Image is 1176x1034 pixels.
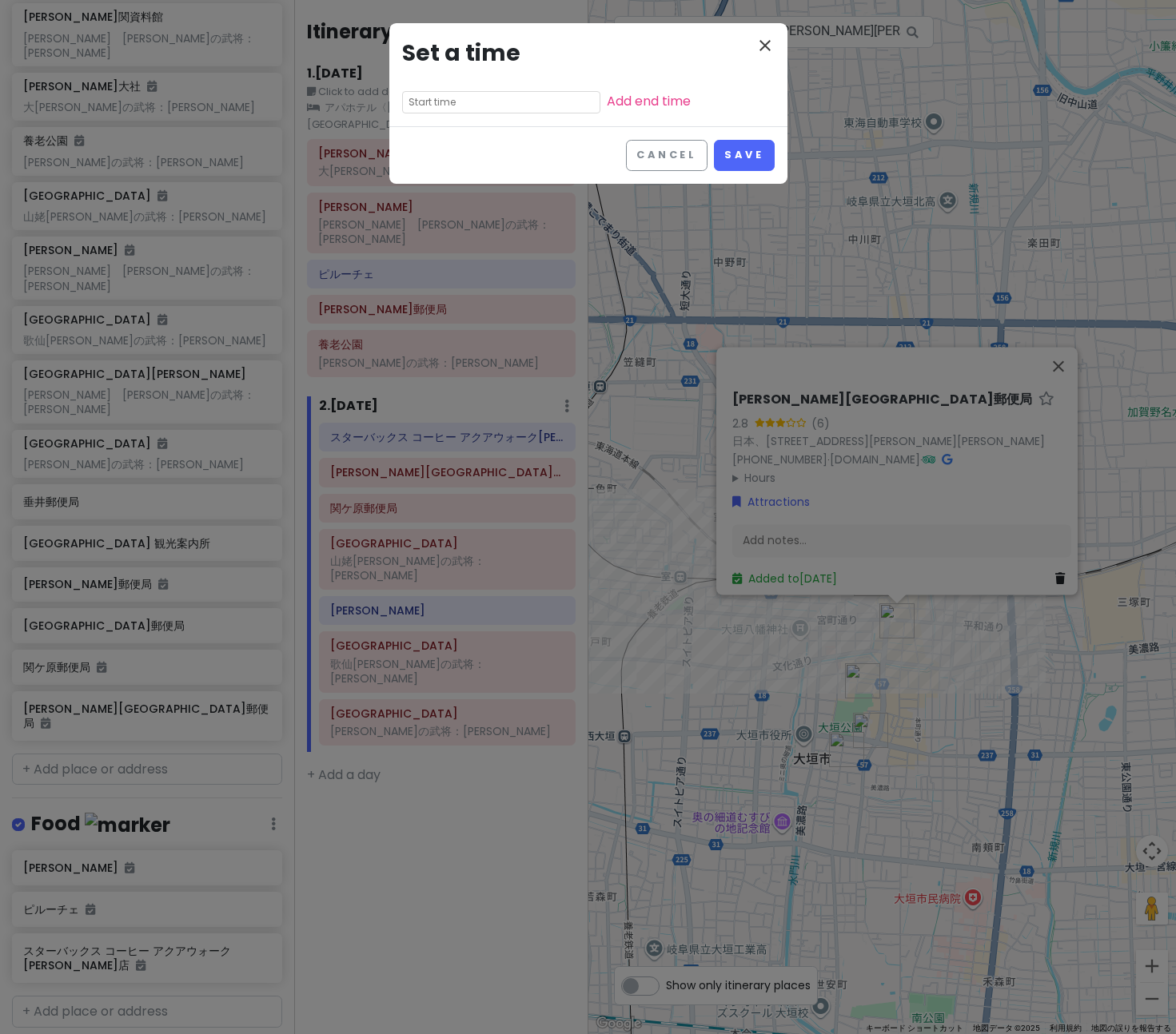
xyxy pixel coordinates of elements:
button: Cancel [626,140,708,171]
button: Close [755,36,775,58]
h3: Set a time [402,36,775,72]
i: close [755,36,775,55]
button: Save [714,140,774,171]
a: Add end time [607,92,691,110]
input: Start time [402,91,600,113]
